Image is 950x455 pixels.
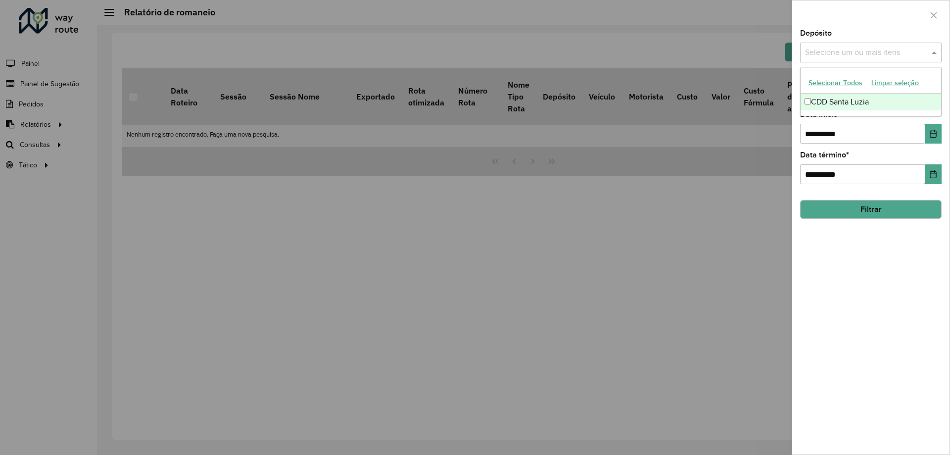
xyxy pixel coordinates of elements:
[925,164,942,184] button: Choose Date
[800,27,832,39] label: Depósito
[800,200,942,219] button: Filtrar
[800,67,942,116] ng-dropdown-panel: Options list
[804,75,867,91] button: Selecionar Todos
[925,124,942,144] button: Choose Date
[800,149,849,161] label: Data término
[801,94,941,110] div: CDD Santa Luzia
[867,75,923,91] button: Limpar seleção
